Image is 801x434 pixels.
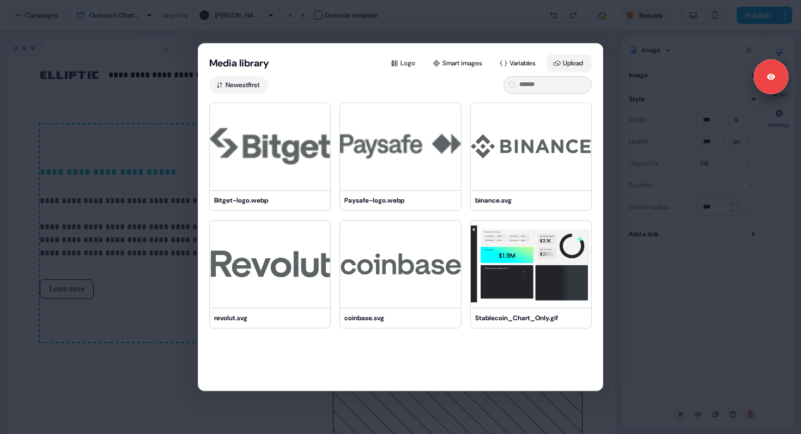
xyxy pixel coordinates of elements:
[493,54,544,72] button: Variables
[214,313,326,323] div: revolut.svg
[475,195,587,206] div: binance.svg
[210,103,330,190] img: Bitget-logo.webp
[340,103,460,190] img: Paysafe-logo.webp
[209,76,268,94] button: Newestfirst
[471,221,591,308] img: Stablecoin_Chart_Only.gif
[214,195,326,206] div: Bitget-logo.webp
[471,103,591,190] img: binance.svg
[340,221,460,308] img: coinbase.svg
[344,313,456,323] div: coinbase.svg
[209,57,269,70] button: Media library
[547,54,592,72] button: Upload
[344,195,456,206] div: Paysafe-logo.webp
[210,221,330,308] img: revolut.svg
[475,313,587,323] div: Stablecoin_Chart_Only.gif
[426,54,491,72] button: Smart images
[384,54,424,72] button: Logo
